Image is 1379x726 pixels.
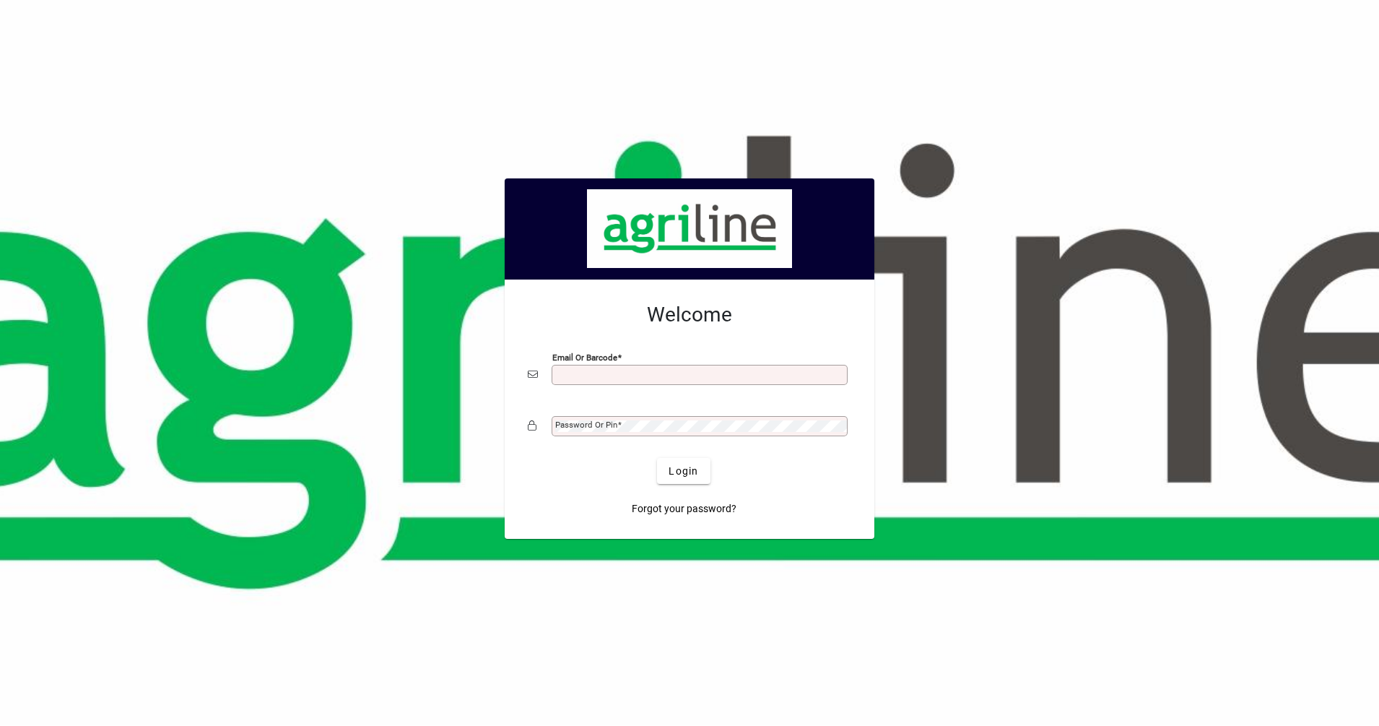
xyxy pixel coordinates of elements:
[555,420,617,430] mat-label: Password or Pin
[669,464,698,479] span: Login
[552,353,617,363] mat-label: Email or Barcode
[632,501,736,517] span: Forgot your password?
[657,458,710,484] button: Login
[528,303,851,327] h2: Welcome
[626,496,742,522] a: Forgot your password?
